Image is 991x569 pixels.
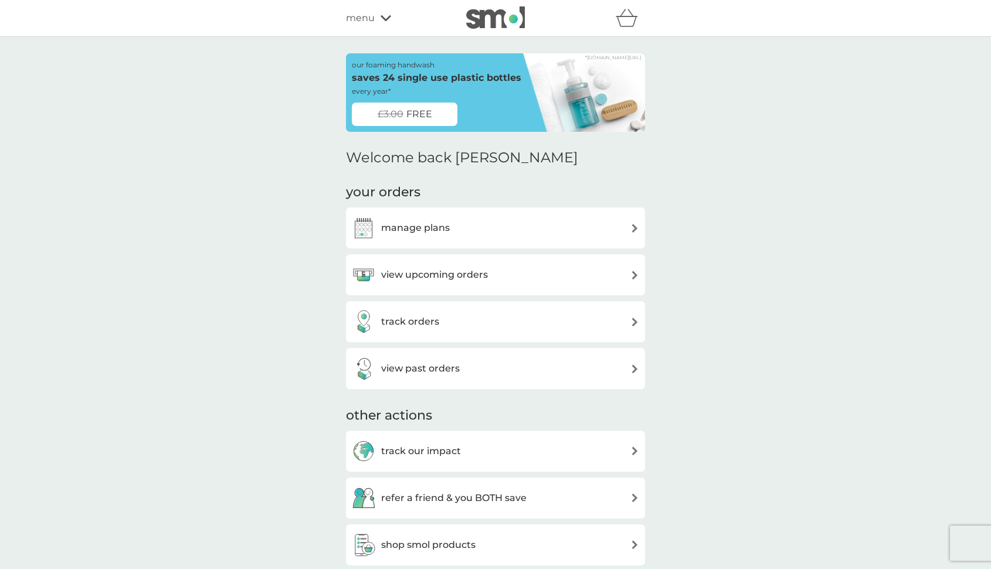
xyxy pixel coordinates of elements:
h3: track our impact [381,444,461,459]
p: every year* [352,86,391,97]
span: FREE [406,107,432,122]
span: menu [346,11,375,26]
h3: shop smol products [381,537,476,553]
img: arrow right [630,447,639,455]
h3: your orders [346,183,420,202]
div: basket [616,6,645,30]
h3: other actions [346,407,432,425]
p: saves 24 single use plastic bottles [352,70,521,86]
h3: manage plans [381,220,450,236]
img: arrow right [630,271,639,280]
img: arrow right [630,540,639,549]
a: *[DOMAIN_NAME][URL] [585,55,641,60]
img: arrow right [630,224,639,233]
img: smol [466,6,525,29]
img: arrow right [630,318,639,326]
img: arrow right [630,364,639,373]
h2: Welcome back [PERSON_NAME] [346,149,578,166]
p: our foaming handwash [352,59,435,70]
h3: view past orders [381,361,460,376]
span: £3.00 [378,107,403,122]
h3: refer a friend & you BOTH save [381,490,527,506]
img: arrow right [630,493,639,502]
h3: view upcoming orders [381,267,488,282]
h3: track orders [381,314,439,329]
